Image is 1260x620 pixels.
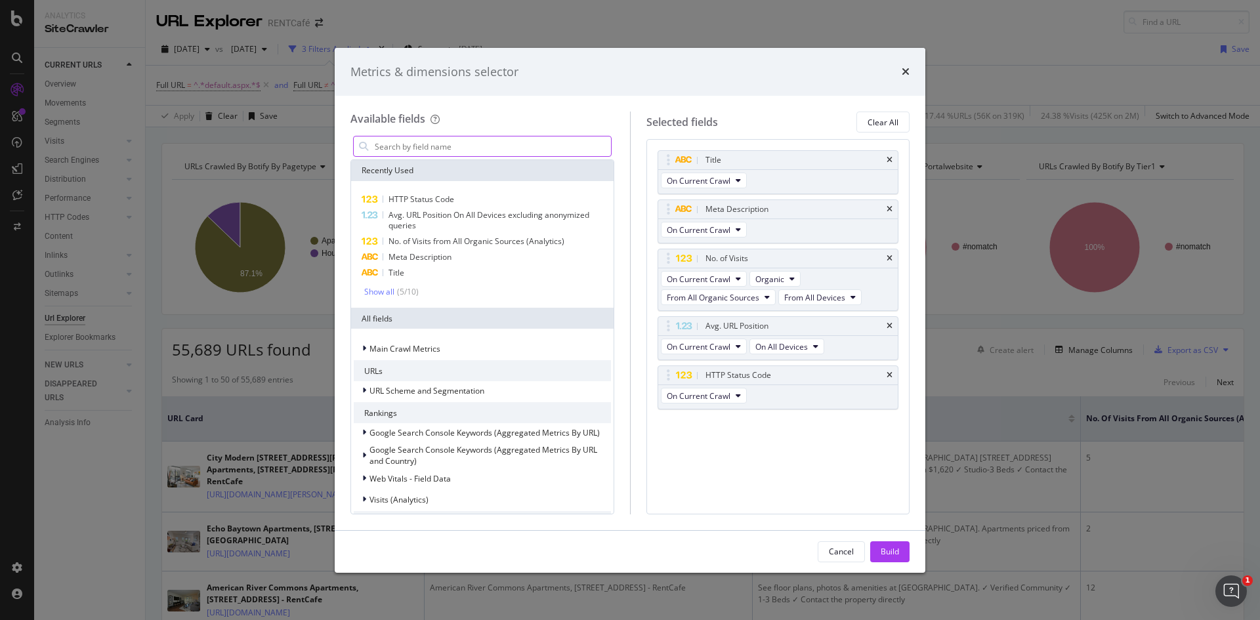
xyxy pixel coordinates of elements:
div: Available fields [350,112,425,126]
span: HTTP Status Code [388,194,454,205]
div: Clear All [868,117,898,128]
span: On Current Crawl [667,274,730,285]
div: HTTP Status CodetimesOn Current Crawl [658,365,899,409]
span: 1 [1242,575,1253,586]
div: times [887,205,892,213]
span: Avg. URL Position On All Devices excluding anonymized queries [388,209,589,231]
span: On All Devices [755,341,808,352]
div: times [887,255,892,262]
span: On Current Crawl [667,390,730,402]
span: On Current Crawl [667,224,730,236]
button: Build [870,541,910,562]
div: Meta DescriptiontimesOn Current Crawl [658,199,899,243]
div: All fields [351,308,614,329]
button: On Current Crawl [661,339,747,354]
span: No. of Visits from All Organic Sources (Analytics) [388,236,564,247]
button: On Current Crawl [661,222,747,238]
div: Meta Description [705,203,768,216]
span: Meta Description [388,251,451,262]
iframe: Intercom live chat [1215,575,1247,607]
div: times [902,64,910,81]
div: Avg. URL Position [705,320,768,333]
button: On Current Crawl [661,271,747,287]
span: URL Scheme and Segmentation [369,385,484,396]
div: Crawlability [354,511,611,532]
div: HTTP Status Code [705,369,771,382]
div: Title [705,154,721,167]
div: No. of Visits [705,252,748,265]
div: Metrics & dimensions selector [350,64,518,81]
span: On Current Crawl [667,175,730,186]
button: On All Devices [749,339,824,354]
span: Web Vitals - Field Data [369,473,451,484]
input: Search by field name [373,136,611,156]
button: Organic [749,271,801,287]
span: Visits (Analytics) [369,494,429,505]
span: Google Search Console Keywords (Aggregated Metrics By URL and Country) [369,444,597,466]
div: Cancel [829,546,854,557]
div: modal [335,48,925,573]
button: On Current Crawl [661,388,747,403]
span: Main Crawl Metrics [369,343,440,354]
button: Clear All [856,112,910,133]
div: Avg. URL PositiontimesOn Current CrawlOn All Devices [658,316,899,360]
div: times [887,371,892,379]
span: From All Organic Sources [667,292,759,303]
span: Organic [755,274,784,285]
span: Title [388,267,404,278]
div: times [887,322,892,330]
button: Cancel [818,541,865,562]
div: Selected fields [646,115,718,130]
div: Show all [364,287,394,297]
div: No. of VisitstimesOn Current CrawlOrganicFrom All Organic SourcesFrom All Devices [658,249,899,311]
button: From All Organic Sources [661,289,776,305]
span: Google Search Console Keywords (Aggregated Metrics By URL) [369,427,600,438]
div: times [887,156,892,164]
span: On Current Crawl [667,341,730,352]
div: Recently Used [351,160,614,181]
button: On Current Crawl [661,173,747,188]
div: ( 5 / 10 ) [394,286,419,297]
div: Build [881,546,899,557]
div: TitletimesOn Current Crawl [658,150,899,194]
button: From All Devices [778,289,862,305]
div: URLs [354,360,611,381]
div: Rankings [354,402,611,423]
span: From All Devices [784,292,845,303]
